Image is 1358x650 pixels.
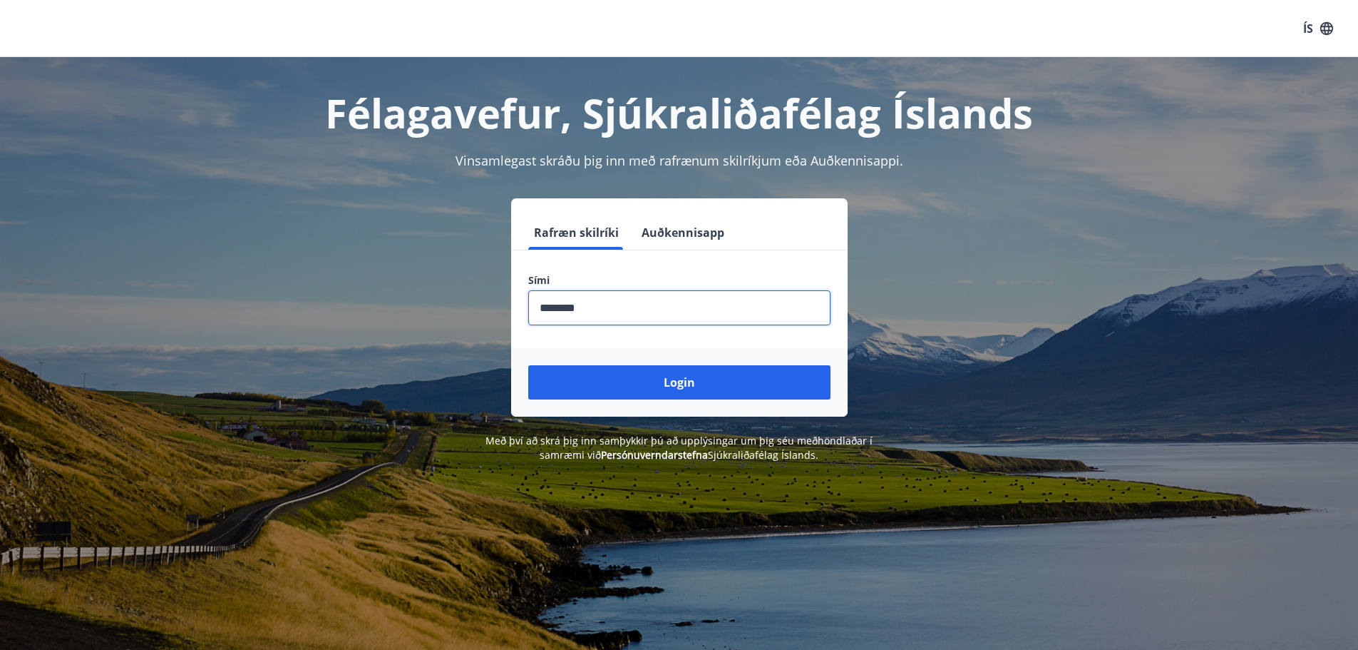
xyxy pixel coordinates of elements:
[528,365,830,400] button: Login
[183,86,1176,140] h1: Félagavefur, Sjúkraliðafélag Íslands
[528,273,830,288] label: Sími
[456,152,903,169] span: Vinsamlegast skráðu þig inn með rafrænum skilríkjum eða Auðkennisappi.
[1295,16,1341,41] button: ÍS
[601,448,708,462] a: Persónuverndarstefna
[528,215,624,250] button: Rafræn skilríki
[636,215,730,250] button: Auðkennisapp
[485,434,873,462] span: Með því að skrá þig inn samþykkir þú að upplýsingar um þig séu meðhöndlaðar í samræmi við Sjúkral...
